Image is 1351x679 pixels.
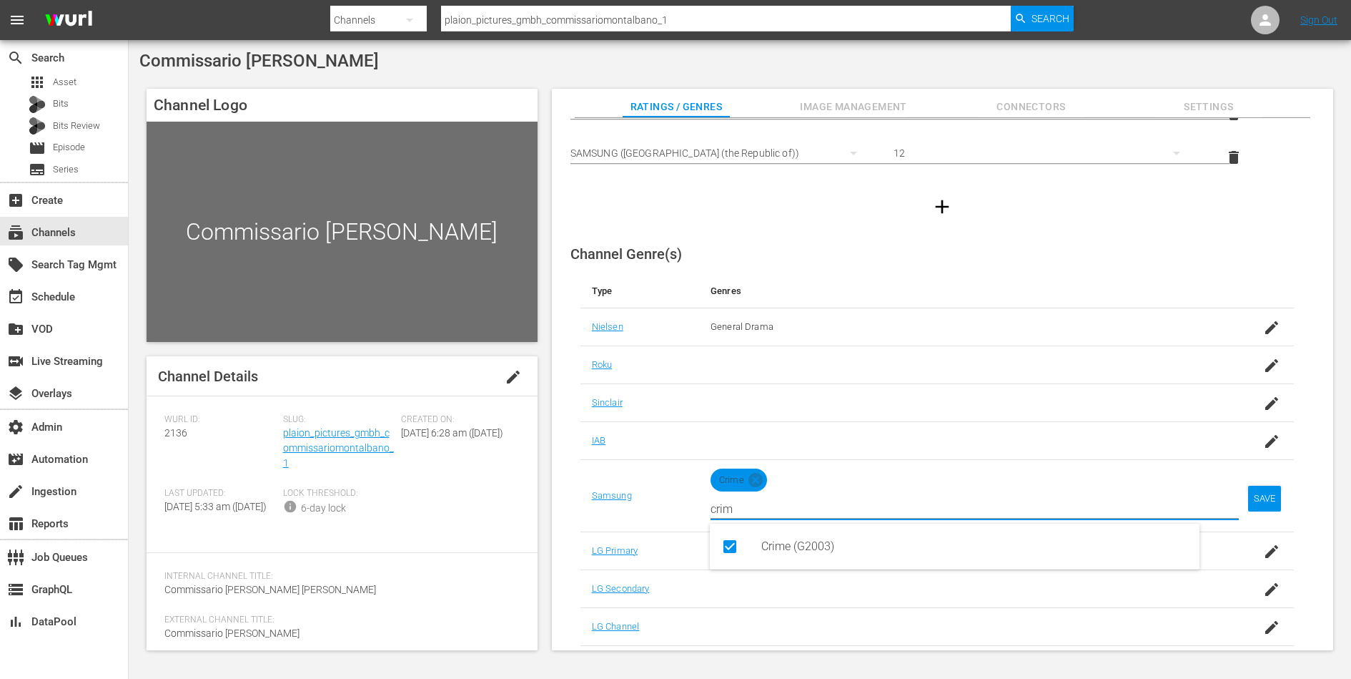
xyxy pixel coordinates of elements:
[7,549,24,566] span: Job Queues
[147,89,538,122] h4: Channel Logo
[592,583,650,594] a: LG Secondary
[761,529,1188,564] div: Crime (G2003)
[7,353,24,370] span: Live Streaming
[53,75,76,89] span: Asset
[496,360,530,394] button: edit
[592,621,639,632] a: LG Channel
[7,192,24,209] span: Create
[1155,98,1262,116] span: Settings
[283,488,395,499] span: Lock Threshold:
[1031,6,1069,31] span: Search
[570,245,682,263] span: Channel Genre(s)
[301,501,346,516] div: 6-day lock
[7,288,24,306] span: Schedule
[7,419,24,436] span: Admin
[7,49,24,67] span: Search
[977,98,1084,116] span: Connectors
[158,368,258,385] span: Channel Details
[164,584,376,595] span: Commissario [PERSON_NAME] [PERSON_NAME]
[592,545,638,556] a: LG Primary
[147,122,538,342] div: Commissario [PERSON_NAME]
[401,427,503,439] span: [DATE] 6:28 am ([DATE])
[7,224,24,241] span: Channels
[139,51,379,71] span: Commissario [PERSON_NAME]
[894,133,1194,173] div: 12
[53,97,69,111] span: Bits
[1300,14,1337,26] a: Sign Out
[164,488,276,499] span: Last Updated:
[570,133,871,173] div: SAMSUNG ([GEOGRAPHIC_DATA] (the Republic of))
[623,98,730,116] span: Ratings / Genres
[401,414,513,426] span: Created On:
[164,427,187,439] span: 2136
[7,451,24,468] span: Automation
[164,501,267,512] span: [DATE] 5:33 am ([DATE])
[29,161,46,178] span: Series
[7,581,24,598] span: GraphQL
[164,414,276,426] span: Wurl ID:
[592,490,632,501] a: Samsung
[7,483,24,500] span: Ingestion
[7,385,24,402] span: Overlays
[29,117,46,135] div: Bits Review
[592,359,613,370] a: Roku
[7,321,24,338] span: VOD
[800,98,907,116] span: Image Management
[1225,149,1242,166] span: delete
[592,435,605,446] a: IAB
[592,397,623,408] a: Sinclair
[1011,6,1074,31] button: Search
[592,321,623,332] a: Nielsen
[29,74,46,91] span: Asset
[29,140,46,157] span: Episode
[711,469,753,492] span: Crime
[283,499,297,514] span: info
[29,96,46,113] div: Bits
[164,627,300,639] span: Commissario [PERSON_NAME]
[505,368,522,386] span: edit
[164,615,513,626] span: External Channel Title:
[699,274,1214,308] th: Genres
[283,427,394,469] a: plaion_pictures_gmbh_commissariomontalbano_1
[7,515,24,532] span: Reports
[164,571,513,582] span: Internal Channel Title:
[53,119,100,133] span: Bits Review
[580,274,699,308] th: Type
[283,414,395,426] span: Slug:
[7,613,24,630] span: DataPool
[9,11,26,29] span: menu
[7,256,24,273] span: Search Tag Mgmt
[53,162,79,177] span: Series
[559,57,1326,180] table: simple table
[1248,486,1281,512] button: SAVE
[34,4,103,37] img: ans4CAIJ8jUAAAAAAAAAAAAAAAAAAAAAAAAgQb4GAAAAAAAAAAAAAAAAAAAAAAAAJMjXAAAAAAAAAAAAAAAAAAAAAAAAgAT5G...
[53,140,85,155] span: Episode
[1217,140,1251,175] button: delete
